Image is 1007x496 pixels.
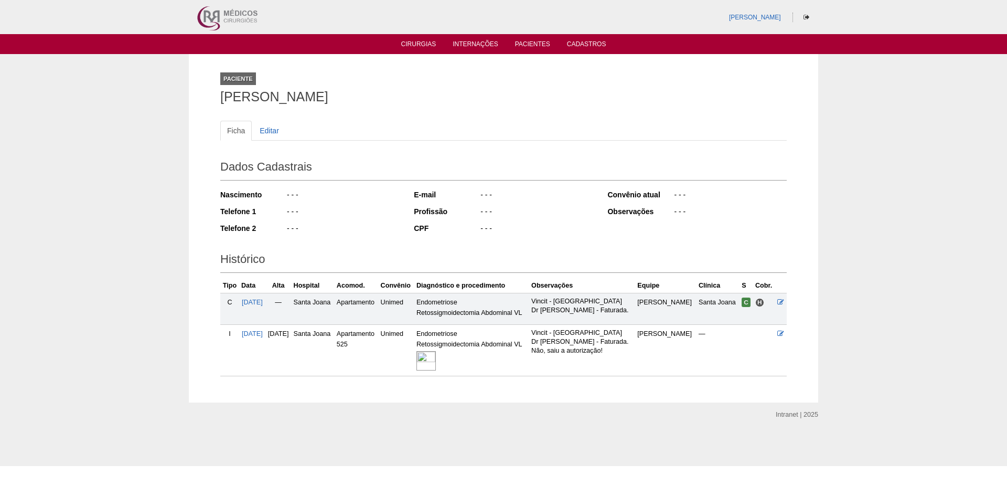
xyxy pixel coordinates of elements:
a: [DATE] [242,299,263,306]
div: - - - [479,206,593,219]
div: Nascimento [220,189,286,200]
td: Endometriose Retossigmoidectomia Abdominal VL [414,325,529,376]
div: Paciente [220,72,256,85]
td: Unimed [379,293,414,324]
td: Santa Joana [697,293,740,324]
a: Cadastros [567,40,606,51]
h2: Histórico [220,249,787,273]
a: Pacientes [515,40,550,51]
td: Apartamento [335,293,379,324]
a: Cirurgias [401,40,436,51]
a: Editar [253,121,286,141]
div: Telefone 1 [220,206,286,217]
div: - - - [479,189,593,203]
div: - - - [479,223,593,236]
div: C [222,297,237,308]
div: - - - [673,189,787,203]
th: Clínica [697,278,740,293]
td: Endometriose Retossigmoidectomia Abdominal VL [414,293,529,324]
div: I [222,329,237,339]
th: S [740,278,753,293]
td: [PERSON_NAME] [635,325,697,376]
th: Diagnóstico e procedimento [414,278,529,293]
p: Vincit - [GEOGRAPHIC_DATA] Dr [PERSON_NAME] - Faturada. Não, saiu a autorização! [531,329,633,355]
h2: Dados Cadastrais [220,156,787,181]
div: Telefone 2 [220,223,286,234]
h1: [PERSON_NAME] [220,90,787,103]
th: Alta [265,278,292,293]
th: Data [239,278,265,293]
div: Intranet | 2025 [776,409,818,420]
td: — [265,293,292,324]
a: Ficha [220,121,252,141]
a: [PERSON_NAME] [729,14,781,21]
th: Hospital [292,278,335,293]
div: CPF [414,223,479,234]
div: - - - [286,223,400,236]
span: Hospital [755,298,764,307]
th: Convênio [379,278,414,293]
div: Profissão [414,206,479,217]
a: Internações [453,40,498,51]
td: Apartamento 525 [335,325,379,376]
td: Santa Joana [292,293,335,324]
span: [DATE] [268,330,289,337]
th: Observações [529,278,635,293]
div: - - - [286,206,400,219]
div: - - - [286,189,400,203]
th: Acomod. [335,278,379,293]
td: Unimed [379,325,414,376]
th: Cobr. [753,278,775,293]
td: [PERSON_NAME] [635,293,697,324]
i: Sair [804,14,809,20]
span: Confirmada [742,298,751,307]
th: Equipe [635,278,697,293]
div: - - - [673,206,787,219]
a: [DATE] [242,330,263,337]
td: Santa Joana [292,325,335,376]
th: Tipo [220,278,239,293]
td: — [697,325,740,376]
div: E-mail [414,189,479,200]
div: Convênio atual [607,189,673,200]
div: Observações [607,206,673,217]
p: Vincit - [GEOGRAPHIC_DATA] Dr [PERSON_NAME] - Faturada. [531,297,633,315]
